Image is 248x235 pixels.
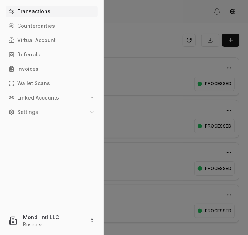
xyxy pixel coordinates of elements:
button: Linked Accounts [6,92,98,103]
p: Counterparties [17,23,55,28]
p: Transactions [17,9,50,14]
p: Mondi Intl LLC [23,213,83,221]
a: Virtual Account [6,34,98,46]
button: Mondi Intl LLCBusiness [3,209,101,232]
a: Invoices [6,63,98,75]
p: Settings [17,110,38,115]
button: Settings [6,106,98,118]
a: Wallet Scans [6,78,98,89]
p: Linked Accounts [17,95,59,100]
a: Counterparties [6,20,98,32]
p: Wallet Scans [17,81,50,86]
p: Invoices [17,66,38,72]
p: Business [23,221,83,228]
p: Referrals [17,52,40,57]
p: Virtual Account [17,38,56,43]
a: Transactions [6,6,98,17]
a: Referrals [6,49,98,60]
